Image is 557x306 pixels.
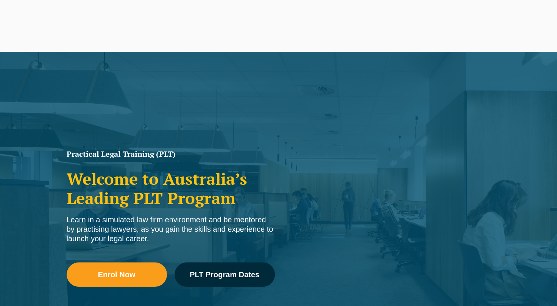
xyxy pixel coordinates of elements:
[67,150,275,158] h1: Practical Legal Training (PLT)
[190,271,259,278] span: PLT Program Dates
[67,169,275,208] h2: Welcome to Australia’s Leading PLT Program
[67,215,275,244] div: Learn in a simulated law firm environment and be mentored by practising lawyers, as you gain the ...
[175,262,275,287] a: PLT Program Dates
[98,271,136,278] span: Enrol Now
[67,262,167,287] a: Enrol Now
